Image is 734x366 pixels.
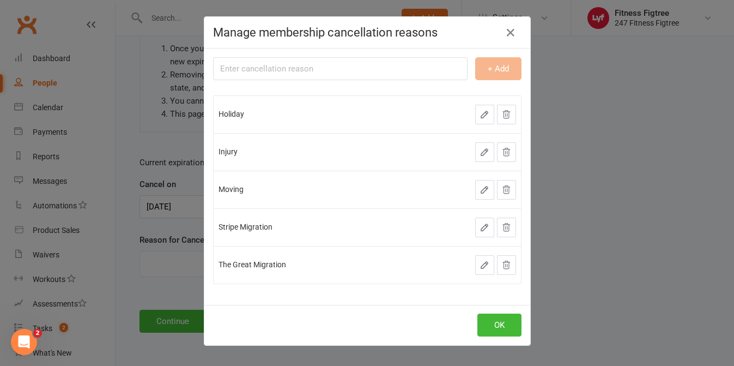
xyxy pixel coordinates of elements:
[213,26,521,39] h4: Manage membership cancellation reasons
[219,147,238,156] span: Injury
[502,24,519,41] button: Close
[213,57,468,80] input: Enter cancellation reason
[11,329,37,355] iframe: Intercom live chat
[477,314,521,337] button: OK
[219,185,244,194] span: Moving
[219,260,286,269] span: The Great Migration
[219,110,244,118] span: Holiday
[219,223,272,231] span: Stripe Migration
[33,329,42,338] span: 2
